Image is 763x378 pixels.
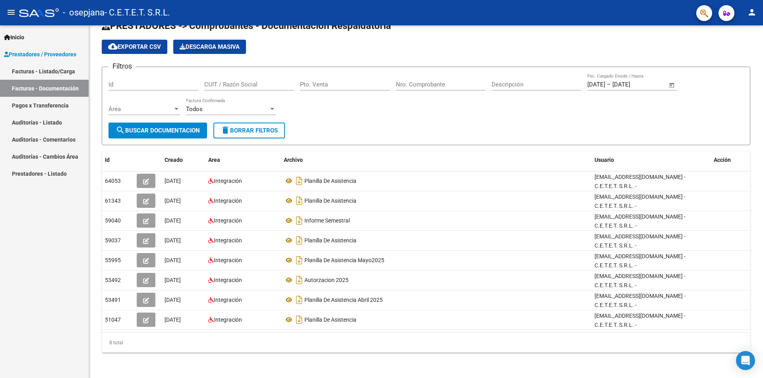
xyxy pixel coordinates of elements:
[108,61,136,72] h3: Filtros
[165,217,181,224] span: [DATE]
[213,123,285,138] button: Borrar Filtros
[595,313,686,328] span: [EMAIL_ADDRESS][DOMAIN_NAME] - C.E.T.E.T. S.R.L. -
[63,4,105,21] span: - osepjana
[612,81,651,88] input: Fecha fin
[668,81,677,90] button: Open calendar
[165,237,181,244] span: [DATE]
[595,293,686,308] span: [EMAIL_ADDRESS][DOMAIN_NAME] - C.E.T.E.T. S.R.L. -
[595,194,686,209] span: [EMAIL_ADDRESS][DOMAIN_NAME] - C.E.T.E.T. S.R.L. -
[102,333,750,353] div: 8 total
[165,198,181,204] span: [DATE]
[304,178,356,184] span: Planilla De Asistencia
[214,237,242,244] span: Integración
[205,152,281,169] datatable-header-cell: Area
[294,234,304,247] i: Descargar documento
[736,351,755,370] div: Open Intercom Messenger
[165,277,181,283] span: [DATE]
[165,297,181,303] span: [DATE]
[281,152,591,169] datatable-header-cell: Archivo
[116,125,125,135] mat-icon: search
[294,254,304,267] i: Descargar documento
[165,157,183,163] span: Creado
[294,313,304,326] i: Descargar documento
[294,294,304,306] i: Descargar documento
[165,317,181,323] span: [DATE]
[214,217,242,224] span: Integración
[173,40,246,54] app-download-masive: Descarga masiva de comprobantes (adjuntos)
[105,157,110,163] span: Id
[294,274,304,286] i: Descargar documento
[105,277,121,283] span: 53492
[214,198,242,204] span: Integración
[186,106,203,113] span: Todos
[214,178,242,184] span: Integración
[294,214,304,227] i: Descargar documento
[284,157,303,163] span: Archivo
[116,127,200,134] span: Buscar Documentacion
[607,81,611,88] span: –
[595,157,614,163] span: Usuario
[173,40,246,54] button: Descarga Masiva
[294,194,304,207] i: Descargar documento
[108,106,173,113] span: Área
[214,317,242,323] span: Integración
[108,43,161,50] span: Exportar CSV
[221,127,278,134] span: Borrar Filtros
[105,178,121,184] span: 64053
[595,174,686,189] span: [EMAIL_ADDRESS][DOMAIN_NAME] - C.E.T.E.T. S.R.L. -
[591,152,711,169] datatable-header-cell: Usuario
[208,157,220,163] span: Area
[304,257,384,263] span: Planilla De Asistencia Mayo2025
[214,257,242,263] span: Integración
[165,178,181,184] span: [DATE]
[108,123,207,138] button: Buscar Documentacion
[105,297,121,303] span: 53491
[595,253,686,269] span: [EMAIL_ADDRESS][DOMAIN_NAME] - C.E.T.E.T. S.R.L. -
[4,50,76,59] span: Prestadores / Proveedores
[221,125,230,135] mat-icon: delete
[304,297,383,303] span: Planilla De Asistencia Abril 2025
[711,152,750,169] datatable-header-cell: Acción
[105,317,121,323] span: 51047
[105,257,121,263] span: 55995
[304,198,356,204] span: Planilla De Asistencia
[161,152,205,169] datatable-header-cell: Creado
[595,233,686,249] span: [EMAIL_ADDRESS][DOMAIN_NAME] - C.E.T.E.T. S.R.L. -
[6,8,16,17] mat-icon: menu
[102,152,134,169] datatable-header-cell: Id
[105,4,170,21] span: - C.E.T.E.T. S.R.L.
[304,237,356,244] span: Planilla De Asistencia
[102,40,167,54] button: Exportar CSV
[304,317,356,323] span: Planilla De Asistencia
[587,81,605,88] input: Fecha inicio
[214,297,242,303] span: Integración
[294,175,304,187] i: Descargar documento
[102,20,391,31] span: PRESTADORES -> Comprobantes - Documentación Respaldatoria
[108,42,118,51] mat-icon: cloud_download
[714,157,731,163] span: Acción
[595,273,686,288] span: [EMAIL_ADDRESS][DOMAIN_NAME] - C.E.T.E.T. S.R.L. -
[105,217,121,224] span: 59040
[165,257,181,263] span: [DATE]
[304,217,350,224] span: Informe Semestral
[105,237,121,244] span: 59037
[304,277,349,283] span: Autorzacion 2025
[4,33,24,42] span: Inicio
[595,213,686,229] span: [EMAIL_ADDRESS][DOMAIN_NAME] - C.E.T.E.T. S.R.L. -
[180,43,240,50] span: Descarga Masiva
[747,8,757,17] mat-icon: person
[214,277,242,283] span: Integración
[105,198,121,204] span: 61343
